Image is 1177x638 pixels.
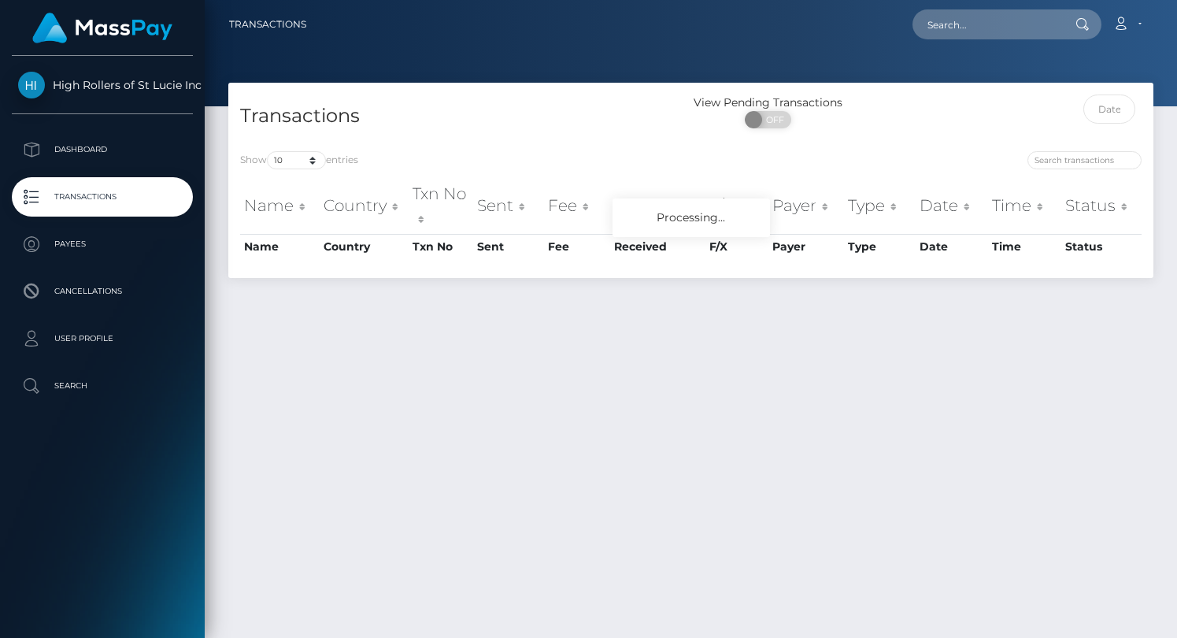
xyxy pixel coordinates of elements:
th: Payer [768,178,845,234]
th: Date [916,178,988,234]
div: Processing... [613,198,770,237]
th: Status [1061,234,1142,259]
th: F/X [705,178,768,234]
th: Fee [544,234,610,259]
th: Sent [473,178,544,234]
th: Txn No [409,234,473,259]
th: Fee [544,178,610,234]
p: Transactions [18,185,187,209]
input: Date filter [1083,95,1135,124]
p: Payees [18,232,187,256]
th: Country [320,234,409,259]
a: Cancellations [12,272,193,311]
p: Dashboard [18,138,187,161]
th: Name [240,234,320,259]
th: Type [844,234,916,259]
p: Cancellations [18,280,187,303]
div: View Pending Transactions [691,95,846,111]
th: Sent [473,234,544,259]
th: Date [916,234,988,259]
a: Payees [12,224,193,264]
p: User Profile [18,327,187,351]
input: Search... [912,9,1060,39]
h4: Transactions [240,102,679,130]
th: Received [610,178,705,234]
th: Txn No [409,178,473,234]
img: High Rollers of St Lucie Inc [18,72,45,98]
th: Country [320,178,409,234]
p: Search [18,374,187,398]
input: Search transactions [1027,151,1142,169]
th: Name [240,178,320,234]
a: Dashboard [12,130,193,169]
th: Type [844,178,916,234]
th: Payer [768,234,845,259]
a: Transactions [12,177,193,217]
span: OFF [753,111,793,128]
span: High Rollers of St Lucie Inc [12,78,193,92]
a: User Profile [12,319,193,358]
th: Time [988,178,1061,234]
select: Showentries [267,151,326,169]
th: F/X [705,234,768,259]
a: Transactions [229,8,306,41]
img: MassPay Logo [32,13,172,43]
label: Show entries [240,151,358,169]
a: Search [12,366,193,406]
th: Time [988,234,1061,259]
th: Status [1061,178,1142,234]
th: Received [610,234,705,259]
